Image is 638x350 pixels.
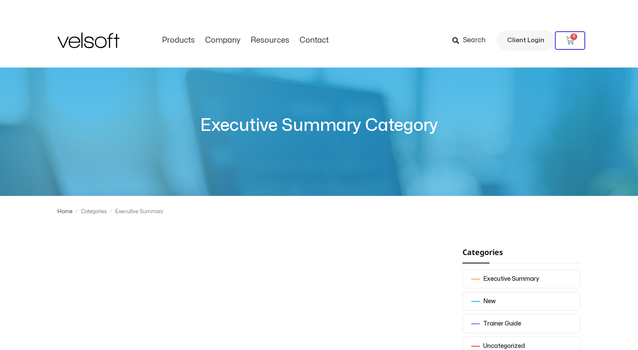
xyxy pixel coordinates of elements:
[57,33,119,48] img: Velsoft Training Materials
[452,33,492,48] a: Search
[115,206,163,217] div: Executive Summary
[73,206,81,217] div: /
[555,31,585,50] a: 6
[463,35,486,46] span: Search
[246,36,295,45] a: ResourcesMenu Toggle
[497,30,555,51] a: Client Login
[462,314,581,333] a: Trainer Guide
[157,36,334,45] nav: Menu
[483,274,539,284] div: Executive Summary
[107,206,115,217] div: /
[483,296,495,307] div: New
[483,319,521,329] div: Trainer Guide
[57,206,73,217] a: Home
[157,36,200,45] a: ProductsMenu Toggle
[462,269,581,288] a: Executive Summary
[200,36,246,45] a: CompanyMenu Toggle
[295,36,334,45] a: ContactMenu Toggle
[570,33,577,40] span: 6
[462,292,581,311] a: New
[462,246,581,258] h2: Categories
[507,35,544,46] span: Client Login
[81,206,107,217] div: Categories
